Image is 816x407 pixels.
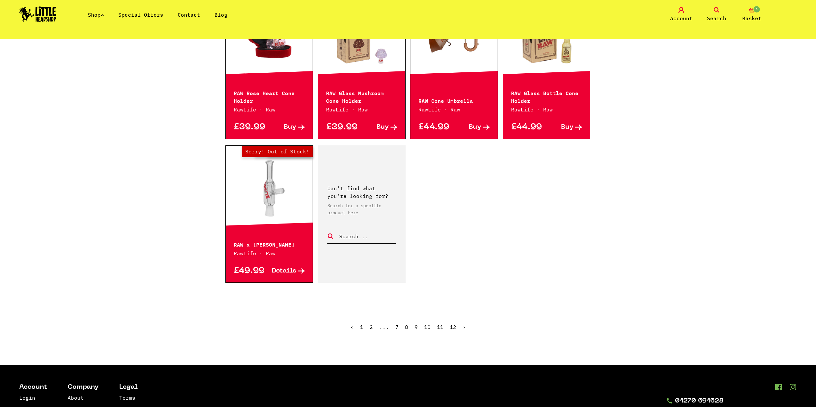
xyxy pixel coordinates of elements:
[326,89,397,104] p: RAW Glass Mushroom Cone Holder
[511,124,547,131] p: £44.99
[469,124,481,131] span: Buy
[666,398,797,404] a: 01270 691628
[415,324,418,330] a: 9
[437,324,443,330] a: 11
[418,106,490,113] p: RawLife · Raw
[707,14,726,22] span: Search
[418,96,490,104] p: RAW Cone Umbrella
[226,157,313,221] a: Out of Stock Hurry! Low Stock Sorry! Out of Stock!
[234,124,269,131] p: £39.99
[701,7,733,22] a: Search
[379,324,389,330] span: ...
[736,7,768,22] a: 4 Basket
[178,12,200,18] a: Contact
[418,124,454,131] p: £44.99
[753,5,761,13] span: 4
[234,240,305,248] p: RAW x [PERSON_NAME]
[362,124,397,131] a: Buy
[242,146,313,157] span: Sorry! Out of Stock!
[370,324,373,330] a: 2
[670,14,693,22] span: Account
[19,395,35,401] a: Login
[339,232,396,240] input: Search...
[742,14,761,22] span: Basket
[19,384,47,391] li: Account
[511,106,582,113] p: RawLife · Raw
[326,106,397,113] p: RawLife · Raw
[119,384,142,391] li: Legal
[547,124,582,131] a: Buy
[454,124,490,131] a: Buy
[360,324,363,330] a: 1
[450,324,456,330] a: 12
[68,384,99,391] li: Company
[326,124,362,131] p: £39.99
[405,324,408,330] a: 8
[88,12,104,18] a: Shop
[327,184,396,200] p: Can't find what you're looking for?
[234,268,269,274] p: £49.99
[350,324,354,330] a: « Previous
[395,324,399,330] a: 7
[119,395,135,401] a: Terms
[118,12,163,18] a: Special Offers
[376,124,389,131] span: Buy
[269,124,305,131] a: Buy
[234,106,305,113] p: RawLife · Raw
[234,249,305,257] p: RawLife · Raw
[327,202,396,216] p: Search for a specific product here
[272,268,296,274] span: Details
[463,324,466,330] a: Next »
[561,124,574,131] span: Buy
[215,12,227,18] a: Blog
[424,324,431,330] span: 10
[19,6,56,22] img: Little Head Shop Logo
[511,89,582,104] p: RAW Glass Bottle Cone Holder
[284,124,296,131] span: Buy
[269,268,305,274] a: Details
[68,395,84,401] a: About
[234,89,305,104] p: RAW Rose Heart Cone Holder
